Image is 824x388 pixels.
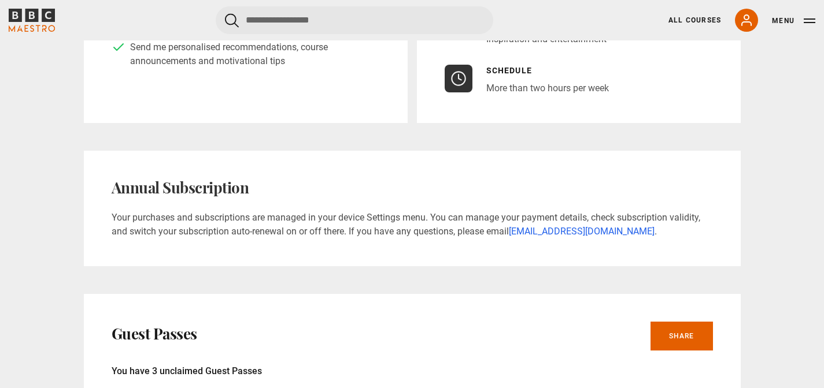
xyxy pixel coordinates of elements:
p: More than two hours per week [486,81,609,95]
button: Toggle navigation [772,15,815,27]
p: Schedule [486,65,609,77]
p: Send me personalised recommendations, course announcements and motivational tips [130,40,380,68]
svg: BBC Maestro [9,9,55,32]
p: You have 3 unclaimed Guest Passes [112,364,713,378]
a: Share [651,322,713,350]
button: Submit the search query [225,13,239,28]
p: Your purchases and subscriptions are managed in your device Settings menu. You can manage your pa... [112,211,713,238]
h2: Annual Subscription [112,178,713,197]
a: All Courses [668,15,721,25]
h2: Guest Passes [112,324,197,343]
input: Search [216,6,493,34]
a: [EMAIL_ADDRESS][DOMAIN_NAME] [509,226,655,237]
